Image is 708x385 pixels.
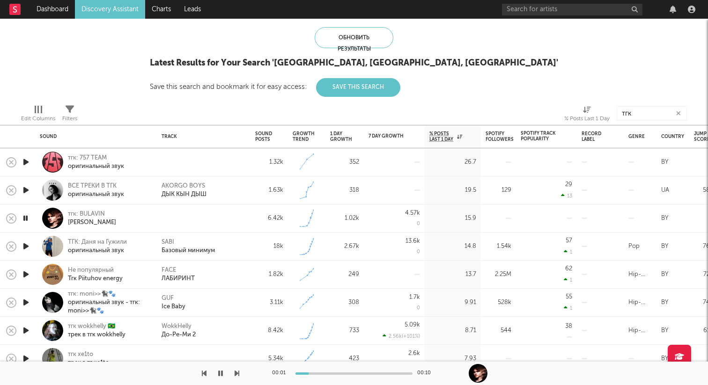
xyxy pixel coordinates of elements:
[486,241,511,252] div: 1.54k
[68,266,123,275] div: Не популярный
[330,241,359,252] div: 2.67k
[68,290,150,315] a: тгк: moni>>🐈‍⬛️🐾оригинальный звук - тгк: moni>>🐈‍⬛️🐾
[330,213,359,224] div: 1.02k
[68,322,125,339] a: тгк wokkhelly 🇧🇷трек в тгк wokkhelly
[62,102,77,129] div: Filters
[408,350,420,356] div: 2.6k
[21,113,55,124] div: Edit Columns
[429,131,455,142] span: % Posts Last 1 Day
[68,322,125,331] div: тгк wokkhelly 🇧🇷
[661,297,668,308] div: BY
[661,134,684,139] div: Country
[429,269,476,280] div: 13.7
[566,294,572,300] div: 55
[521,131,558,142] div: Spotify Track Popularity
[255,269,283,280] div: 1.82k
[162,134,241,139] div: Track
[68,266,123,283] a: Не популярныйТгк Piituhov energy
[68,154,124,171] a: тгк: 757 TEAMоригинальный звук
[162,238,174,247] a: SABI
[21,102,55,129] div: Edit Columns
[62,113,77,124] div: Filters
[162,266,176,275] a: FACE
[255,353,283,364] div: 5.34k
[68,331,125,339] div: трек в тгк wokkhelly
[661,157,668,168] div: BY
[565,266,572,272] div: 62
[486,297,511,308] div: 528k
[429,213,476,224] div: 15.9
[162,322,192,331] a: WokkHelly
[68,238,127,247] div: ТГК: Даня на Гужили
[68,350,109,367] a: тгк xe1toтрек в тг xe1to
[429,353,476,364] div: 7.93
[582,131,605,142] div: Record Label
[68,275,123,283] div: Тгк Piituhov energy
[661,185,669,196] div: UA
[564,102,610,129] div: % Posts Last 1 Day
[68,290,150,298] div: тгк: moni>>🐈‍⬛️🐾
[330,297,359,308] div: 308
[315,27,393,48] div: Обновить результаты
[486,131,514,142] div: Spotify Followers
[564,113,610,124] div: % Posts Last 1 Day
[162,247,215,255] a: Базовый минимум
[255,325,283,336] div: 8.42k
[162,294,174,303] div: GUF
[661,325,668,336] div: BY
[429,157,476,168] div: 26.7
[68,350,109,359] div: тгк xe1to
[255,241,283,252] div: 18k
[162,182,205,190] div: AKORGO BOYS
[330,353,359,364] div: 423
[564,249,572,255] div: 1
[409,294,420,300] div: 1.7k
[565,182,572,188] div: 29
[661,353,668,364] div: BY
[405,322,420,328] div: 5.09k
[628,269,652,280] div: Hip-Hop/Rap
[502,4,642,15] input: Search for artists
[68,210,116,227] a: тгк: BULAVIN[PERSON_NAME]
[68,190,124,199] div: оригинальный звук
[68,210,116,218] div: тгк: BULAVIN
[661,241,668,252] div: BY
[405,210,420,216] div: 4.57k
[661,269,668,280] div: BY
[68,359,109,367] div: трек в тг xe1to
[486,269,511,280] div: 2.25M
[417,305,420,311] div: 0
[255,185,283,196] div: 1.63k
[150,83,400,90] div: Save this search and bookmark it for easy access:
[369,133,406,139] div: 7 Day Growth
[486,325,511,336] div: 544
[628,241,640,252] div: Pop
[68,162,124,171] div: оригинальный звук
[255,157,283,168] div: 1.32k
[255,297,283,308] div: 3.11k
[162,190,206,199] a: ДЫК КЫН ДЫШ
[68,247,127,255] div: оригинальный звук
[272,368,291,379] div: 00:01
[162,303,185,311] div: Ice Baby
[564,305,572,311] div: 1
[628,297,652,308] div: Hip-Hop/Rap
[68,182,124,199] a: ВСЕ ТРЕКИ В ТГКоригинальный звук
[68,238,127,255] a: ТГК: Даня на Гужилиоригинальный звук
[661,213,668,224] div: BY
[417,221,420,226] div: 0
[486,185,511,196] div: 129
[162,331,196,339] a: До-Ре-Ми 2
[330,325,359,336] div: 733
[565,323,572,329] div: 38
[162,275,195,283] a: ЛАБИРИНТ
[564,277,572,283] div: 1
[417,368,436,379] div: 00:10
